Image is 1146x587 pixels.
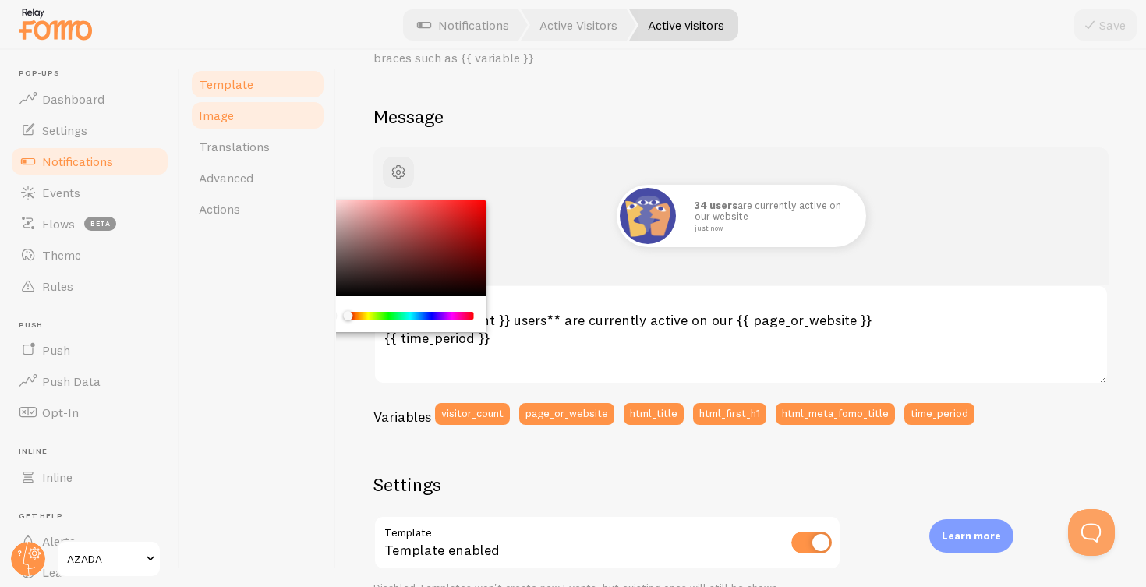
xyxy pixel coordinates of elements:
[373,408,431,426] h3: Variables
[9,208,170,239] a: Flows beta
[9,177,170,208] a: Events
[373,104,1109,129] h2: Message
[373,285,1109,311] label: Notification Message
[776,403,895,425] button: html_meta_fomo_title
[42,154,113,169] span: Notifications
[42,278,73,294] span: Rules
[311,200,486,333] div: Chrome color picker
[189,131,326,162] a: Translations
[56,540,161,578] a: AZADA
[42,342,70,358] span: Push
[904,403,974,425] button: time_period
[189,193,326,225] a: Actions
[929,519,1013,553] div: Learn more
[19,320,170,331] span: Push
[42,533,76,549] span: Alerts
[16,4,94,44] img: fomo-relay-logo-orange.svg
[695,225,846,232] small: just now
[9,115,170,146] a: Settings
[9,525,170,557] a: Alerts
[42,469,73,485] span: Inline
[9,461,170,493] a: Inline
[189,69,326,100] a: Template
[19,69,170,79] span: Pop-ups
[42,216,75,232] span: Flows
[199,170,253,186] span: Advanced
[9,334,170,366] a: Push
[373,472,841,497] h2: Settings
[1068,509,1115,556] iframe: Help Scout Beacon - Open
[942,529,1001,543] p: Learn more
[9,239,170,271] a: Theme
[695,200,851,232] p: are currently active on our website
[189,162,326,193] a: Advanced
[624,403,684,425] button: html_title
[42,185,80,200] span: Events
[695,199,737,211] strong: 34 users
[42,247,81,263] span: Theme
[373,515,841,572] div: Template enabled
[67,550,141,568] span: AZADA
[9,366,170,397] a: Push Data
[435,403,510,425] button: visitor_count
[19,511,170,522] span: Get Help
[42,405,79,420] span: Opt-In
[9,146,170,177] a: Notifications
[9,83,170,115] a: Dashboard
[199,201,240,217] span: Actions
[620,188,676,244] img: Fomo
[693,403,766,425] button: html_first_h1
[199,76,253,92] span: Template
[199,139,270,154] span: Translations
[19,447,170,457] span: Inline
[519,403,614,425] button: page_or_website
[199,108,234,123] span: Image
[9,271,170,302] a: Rules
[42,91,104,107] span: Dashboard
[84,217,116,231] span: beta
[189,100,326,131] a: Image
[42,373,101,389] span: Push Data
[42,122,87,138] span: Settings
[9,397,170,428] a: Opt-In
